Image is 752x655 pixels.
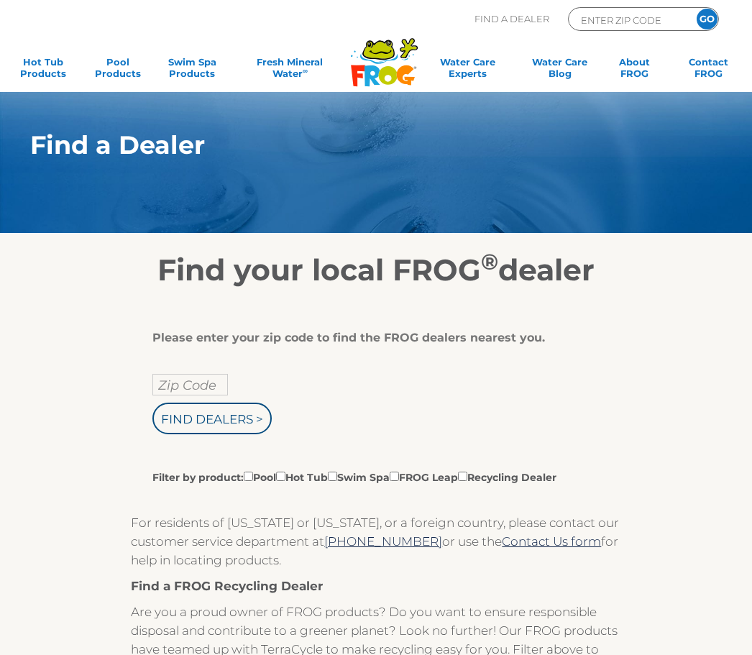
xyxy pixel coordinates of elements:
a: Hot TubProducts [14,56,72,85]
input: Zip Code Form [579,12,677,28]
a: Contact Us form [502,534,601,549]
label: Filter by product: Pool Hot Tub Swim Spa FROG Leap Recycling Dealer [152,469,556,485]
input: Filter by product:PoolHot TubSwim SpaFROG LeapRecycling Dealer [458,472,467,481]
a: Water CareBlog [531,56,589,85]
a: Water CareExperts [420,56,514,85]
a: AboutFROG [605,56,663,85]
h2: Find your local FROG dealer [9,252,743,288]
input: GO [697,9,717,29]
h1: Find a Dealer [30,131,670,160]
p: Find A Dealer [474,7,549,31]
p: For residents of [US_STATE] or [US_STATE], or a foreign country, please contact our customer serv... [131,513,620,569]
input: Filter by product:PoolHot TubSwim SpaFROG LeapRecycling Dealer [328,472,337,481]
sup: ∞ [303,67,308,75]
div: Please enter your zip code to find the FROG dealers nearest you. [152,331,588,345]
a: ContactFROG [680,56,738,85]
input: Filter by product:PoolHot TubSwim SpaFROG LeapRecycling Dealer [390,472,399,481]
a: PoolProducts [88,56,146,85]
a: [PHONE_NUMBER] [324,534,442,549]
strong: Find a FROG Recycling Dealer [131,579,323,593]
sup: ® [481,248,498,275]
input: Filter by product:PoolHot TubSwim SpaFROG LeapRecycling Dealer [244,472,253,481]
input: Filter by product:PoolHot TubSwim SpaFROG LeapRecycling Dealer [276,472,285,481]
input: Find Dealers > [152,403,272,434]
a: Fresh MineralWater∞ [237,56,342,85]
a: Swim SpaProducts [163,56,221,85]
